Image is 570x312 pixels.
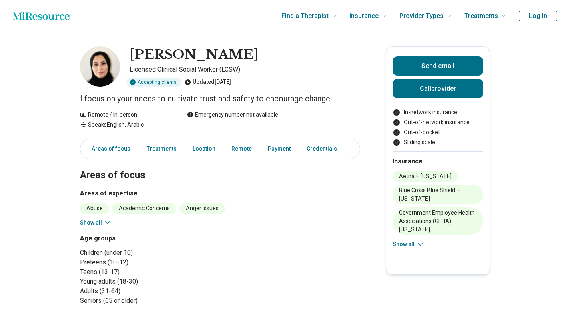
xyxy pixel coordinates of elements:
a: Credentials [302,141,347,157]
h2: Insurance [393,157,483,166]
span: Provider Types [399,10,444,22]
li: Academic Concerns [112,203,176,214]
li: Children (under 10) [80,248,217,258]
li: Preteens (10-12) [80,258,217,267]
div: Updated [DATE] [185,78,231,87]
a: Remote [227,141,257,157]
a: Payment [263,141,295,157]
li: Teens (13-17) [80,267,217,277]
div: Emergency number not available [187,111,278,119]
li: Young adults (18-30) [80,277,217,286]
li: Government Employee Health Associations (GEHA) – [US_STATE] [393,207,483,235]
li: Anger Issues [179,203,225,214]
ul: Payment options [393,108,483,147]
p: Licensed Clinical Social Worker (LCSW) [130,65,360,74]
img: Fida Abdelrasoul, Licensed Clinical Social Worker (LCSW) [80,46,120,87]
li: Out-of-pocket [393,128,483,137]
div: Remote / In-person [80,111,171,119]
button: Show all [80,219,112,227]
li: Blue Cross Blue Shield – [US_STATE] [393,185,483,204]
li: Sliding scale [393,138,483,147]
li: Seniors (65 or older) [80,296,217,306]
p: I focus on your needs to cultivate trust and safety to encourage change. [80,93,360,104]
a: Location [188,141,220,157]
button: Log In [519,10,557,22]
a: Home page [13,8,70,24]
a: Areas of focus [82,141,135,157]
div: Accepting clients [126,78,181,87]
button: Show all [393,240,424,248]
button: Callprovider [393,79,483,98]
li: Abuse [80,203,109,214]
a: Treatments [142,141,181,157]
h1: [PERSON_NAME] [130,46,259,63]
div: Speaks English, Arabic [80,121,171,129]
li: Out-of-network insurance [393,118,483,127]
h2: Areas of focus [80,149,360,182]
h3: Age groups [80,233,217,243]
h3: Areas of expertise [80,189,360,198]
li: Adults (31-64) [80,286,217,296]
li: In-network insurance [393,108,483,117]
span: Insurance [349,10,379,22]
li: Aetna – [US_STATE] [393,171,458,182]
span: Find a Therapist [281,10,329,22]
button: Send email [393,56,483,76]
span: Treatments [464,10,498,22]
